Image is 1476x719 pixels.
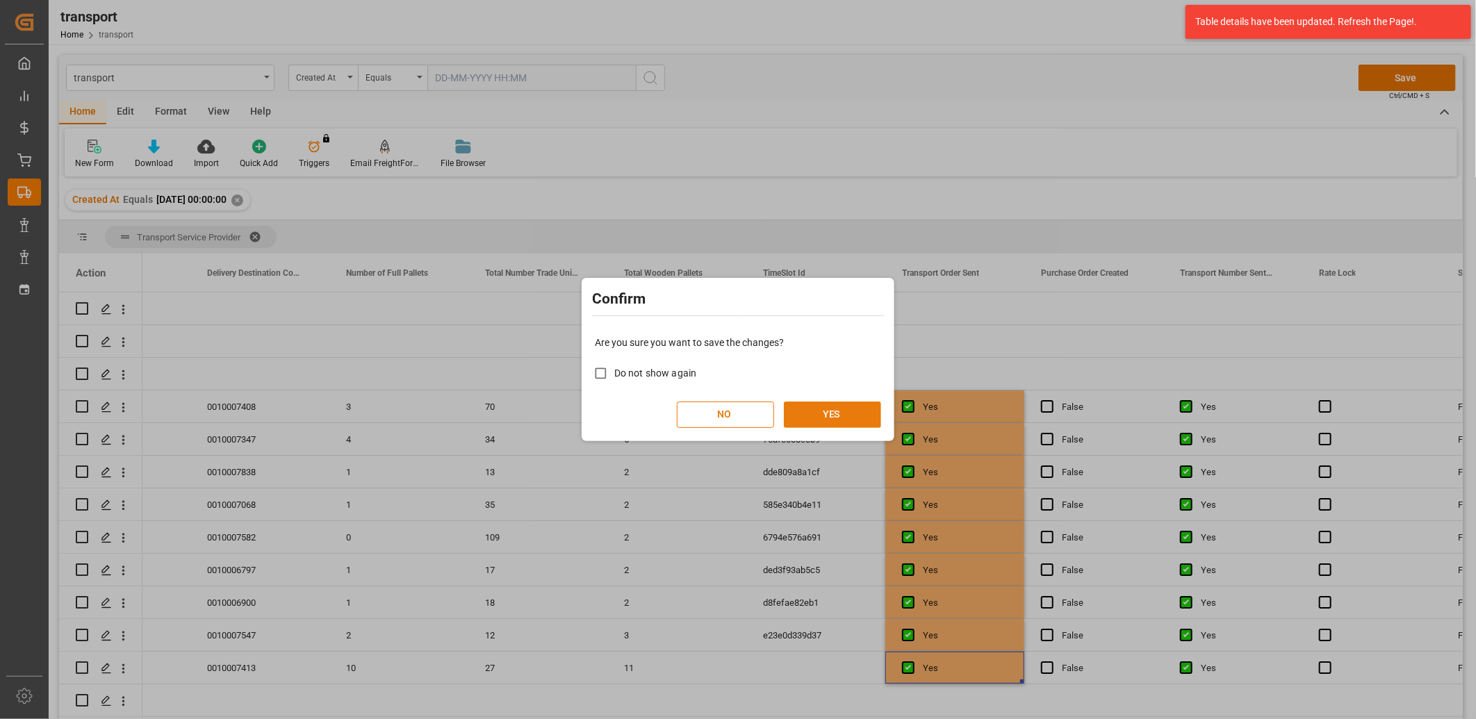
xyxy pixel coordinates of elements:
[1195,15,1451,29] div: Table details have been updated. Refresh the Page!.
[677,402,774,428] button: NO
[784,402,881,428] button: YES
[614,367,696,379] span: Do not show again
[592,288,884,311] h2: Confirm
[595,337,784,348] span: Are you sure you want to save the changes?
